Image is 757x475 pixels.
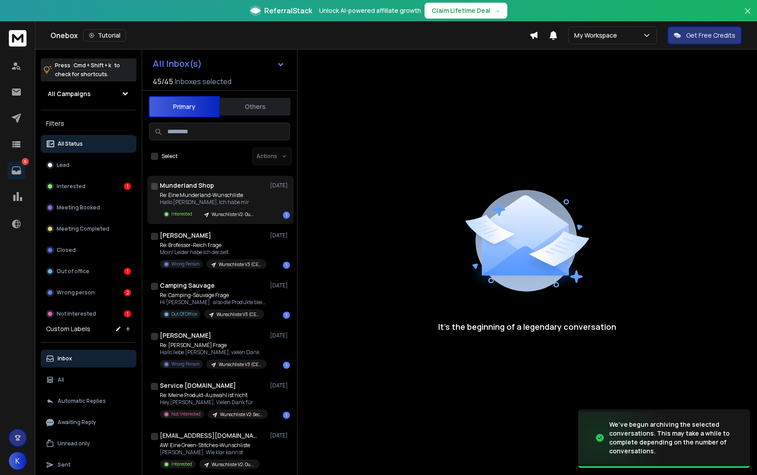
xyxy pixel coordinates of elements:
button: Awaiting Reply [41,413,136,431]
button: All [41,371,136,389]
p: AW: Eine Green-Stitches-Wunschliste [160,442,259,449]
h1: All Inbox(s) [153,59,202,68]
p: It’s the beginning of a legendary conversation [438,321,616,333]
button: K [9,452,27,470]
span: ReferralStack [264,5,312,16]
p: Wunschliste V2: Second Incentive [220,411,263,418]
p: All Status [58,140,83,147]
p: Re: Camping-Sauvage Frage [160,292,266,299]
p: Unread only [58,440,90,447]
a: 5 [8,162,25,179]
p: [PERSON_NAME]. Wie klar kannst [160,449,259,456]
p: Re: Meine Produkt-Auswahl ist nicht [160,392,266,399]
h3: Inboxes selected [175,76,232,87]
div: We've begun archiving the selected conversations. This may take a while to complete depending on ... [609,420,739,456]
p: Not Interested [57,310,96,317]
button: Unread only [41,435,136,452]
button: Lead [41,156,136,174]
p: Hey [PERSON_NAME], Vielen Dank für [160,399,266,406]
p: Wrong Person [171,261,199,267]
h1: [PERSON_NAME] [160,231,211,240]
p: [DATE] [270,382,290,389]
p: Re: Eine Munderland-Wunschliste [160,192,259,199]
p: Inbox [58,355,72,362]
p: Out of office [57,268,89,275]
button: All Inbox(s) [146,55,292,73]
button: Automatic Replies [41,392,136,410]
button: All Campaigns [41,85,136,103]
button: Close banner [742,5,753,27]
p: Hallo liebe [PERSON_NAME], vielen Dank [160,349,266,356]
p: Interested [171,461,192,467]
div: 1 [283,362,290,369]
p: Lead [57,162,70,169]
p: Unlock AI-powered affiliate growth [319,6,421,15]
button: All Status [41,135,136,153]
button: Claim Lifetime Deal→ [425,3,507,19]
div: 1 [283,312,290,319]
div: 1 [283,212,290,219]
p: [DATE] [270,232,290,239]
p: Wrong person [57,289,95,296]
h3: Custom Labels [46,324,90,333]
div: 1 [283,262,290,269]
p: [DATE] [270,182,290,189]
p: Wrong Person [171,361,199,367]
div: 1 [124,310,131,317]
h1: [PERSON_NAME] [160,331,211,340]
p: Automatic Replies [58,398,106,405]
p: Meeting Completed [57,225,109,232]
p: Sent [58,461,70,468]
p: Hallo [PERSON_NAME], Ich habe mir [160,199,259,206]
p: Get Free Credits [686,31,735,40]
button: Tutorial [83,29,126,42]
button: Get Free Credits [668,27,742,44]
button: Not Interested1 [41,305,136,323]
button: Inbox [41,350,136,367]
p: Wunschliste V2: Outreach [212,461,254,468]
div: 1 [124,183,131,190]
img: image [578,412,667,464]
h1: Camping Sauvage [160,281,215,290]
span: → [494,6,500,15]
button: Meeting Booked [41,199,136,216]
p: Meeting Booked [57,204,100,211]
p: Out Of Office [171,311,197,317]
button: Wrong person2 [41,284,136,301]
p: [DATE] [270,332,290,339]
p: Wunschliste V3 (CEO) Warmup [216,311,259,318]
h1: Service [DOMAIN_NAME] [160,381,236,390]
button: Sent [41,456,136,474]
p: Interested [171,211,192,217]
h3: Filters [41,117,136,130]
h1: Munderland Shop [160,181,214,190]
p: Re: [PERSON_NAME] Frage [160,342,266,349]
p: 5 [22,158,29,165]
label: Select [162,153,178,160]
button: Out of office1 [41,263,136,280]
p: Re: Brofessor-Reich Frage [160,242,266,249]
p: Hi [PERSON_NAME], also die Produkte bleiben [160,299,266,306]
button: Others [220,97,290,116]
p: [DATE] [270,282,290,289]
button: Primary [149,96,220,117]
p: Awaiting Reply [58,419,96,426]
p: Wunschliste V2: Outreach [212,211,254,218]
p: Press to check for shortcuts. [55,61,120,79]
button: Meeting Completed [41,220,136,238]
div: 1 [283,412,290,419]
span: 45 / 45 [153,76,173,87]
p: Wunschliste V3 (CEO) Warmup [219,261,261,268]
p: Wunschliste V3 (CEO) Warmup [219,361,261,368]
p: Moin! Leider habe ich derzeit [160,249,266,256]
span: Cmd + Shift + k [72,60,112,70]
button: Closed [41,241,136,259]
p: Not Interested [171,411,201,417]
div: 1 [124,268,131,275]
p: [DATE] [270,432,290,439]
p: My Workspace [574,31,621,40]
p: Closed [57,247,76,254]
button: Interested1 [41,178,136,195]
p: Interested [57,183,85,190]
